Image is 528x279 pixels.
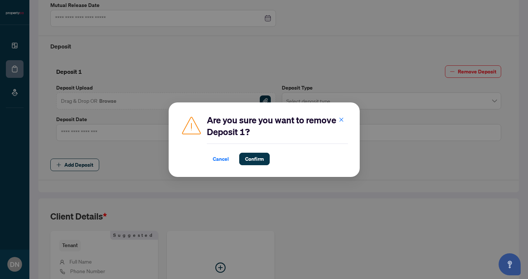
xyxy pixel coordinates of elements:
span: Cancel [213,153,229,165]
button: Open asap [499,253,521,275]
span: close [339,117,344,122]
button: Cancel [207,153,235,165]
img: Caution Icon [180,114,202,136]
h2: Are you sure you want to remove Deposit 1? [207,114,348,138]
span: Confirm [245,153,264,165]
button: Confirm [239,153,270,165]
